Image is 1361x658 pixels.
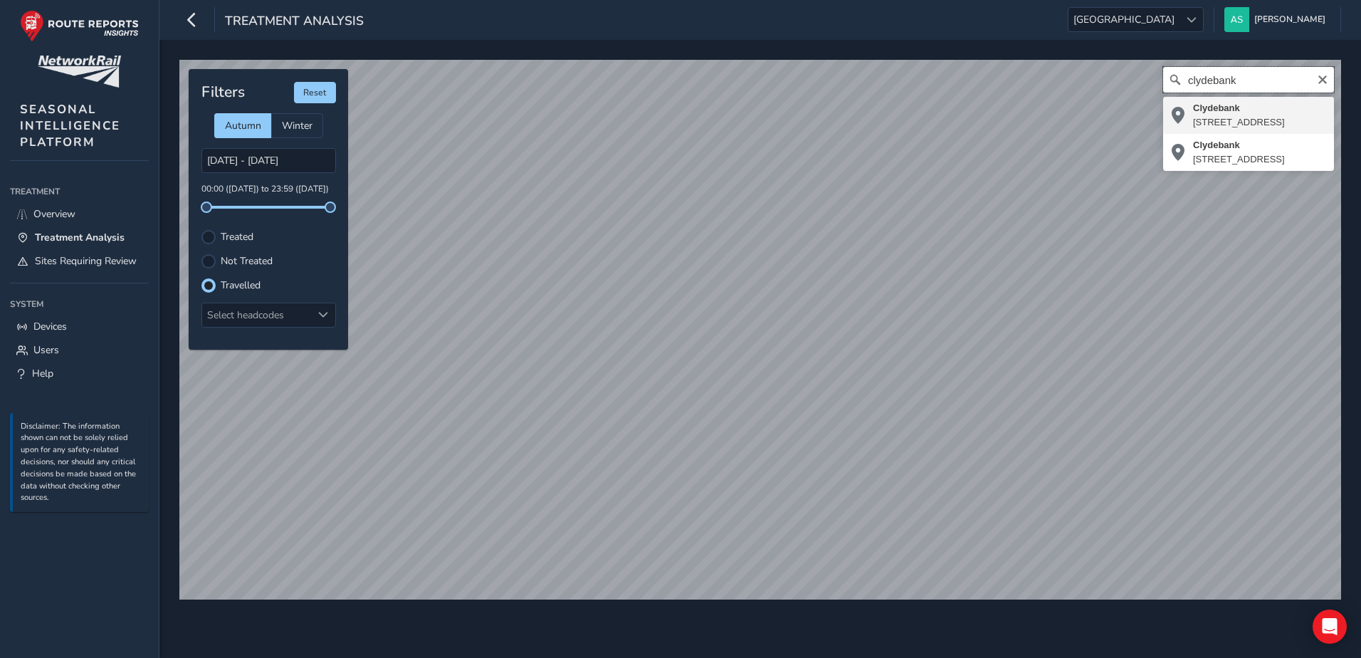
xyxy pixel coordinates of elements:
button: Clear [1317,72,1328,85]
a: Overview [10,202,149,226]
label: Treated [221,232,253,242]
label: Not Treated [221,256,273,266]
img: customer logo [38,56,121,88]
a: Help [10,362,149,385]
div: [STREET_ADDRESS] [1193,115,1285,130]
div: [STREET_ADDRESS] [1193,152,1285,167]
div: Clydebank [1193,101,1285,115]
img: rr logo [20,10,139,42]
span: Winter [282,119,312,132]
input: Search [1163,67,1334,93]
a: Treatment Analysis [10,226,149,249]
button: Reset [294,82,336,103]
a: Users [10,338,149,362]
span: Autumn [225,119,261,132]
h4: Filters [201,83,245,101]
div: Open Intercom Messenger [1313,610,1347,644]
div: Autumn [214,113,271,138]
div: Winter [271,113,323,138]
canvas: Map [179,60,1341,600]
button: [PERSON_NAME] [1224,7,1330,32]
span: Treatment Analysis [225,12,364,32]
span: Treatment Analysis [35,231,125,244]
span: Devices [33,320,67,333]
div: Select headcodes [202,303,312,327]
p: Disclaimer: The information shown can not be solely relied upon for any safety-related decisions,... [21,421,142,505]
div: Clydebank [1193,138,1285,152]
div: Treatment [10,181,149,202]
span: [GEOGRAPHIC_DATA] [1068,8,1179,31]
div: System [10,293,149,315]
p: 00:00 ([DATE]) to 23:59 ([DATE]) [201,183,336,196]
span: Sites Requiring Review [35,254,137,268]
span: SEASONAL INTELLIGENCE PLATFORM [20,101,120,150]
label: Travelled [221,281,261,291]
span: Help [32,367,53,380]
a: Sites Requiring Review [10,249,149,273]
span: Overview [33,207,75,221]
img: diamond-layout [1224,7,1249,32]
span: [PERSON_NAME] [1254,7,1325,32]
span: Users [33,343,59,357]
a: Devices [10,315,149,338]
